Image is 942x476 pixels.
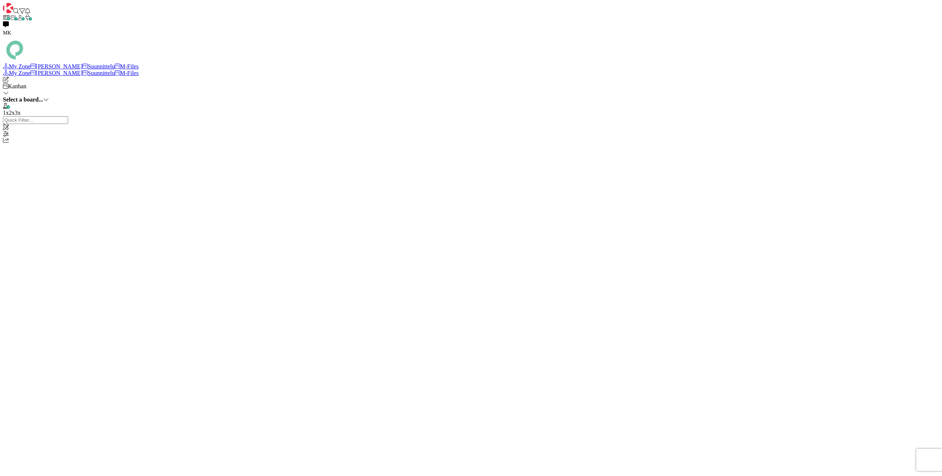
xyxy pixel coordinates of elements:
a: M-Files [115,70,139,76]
a: Suunnittelu [82,70,115,76]
span: [PERSON_NAME] [36,70,82,76]
span: [PERSON_NAME] [36,63,82,70]
a: Suunnittelu [82,63,115,70]
input: Quick Filter... [3,116,68,124]
b: Select a board... [3,96,43,103]
span: 3x [15,110,21,116]
a: M-Files [115,63,139,70]
div: MK [3,28,13,38]
a: My Zone [3,63,31,70]
span: 1x [3,110,9,116]
span: My Zone [9,70,31,76]
img: avatar [3,38,26,62]
span: My Zone [9,63,31,70]
a: [PERSON_NAME] [31,63,82,70]
span: M-Files [120,63,139,70]
span: Suunnittelu [88,70,115,76]
a: [PERSON_NAME] [31,70,82,76]
a: My Zone [3,70,31,76]
img: Visit kanbanzone.com [3,3,13,13]
span: Kanban [8,83,26,89]
span: 2x [9,110,15,116]
span: M-Files [120,70,139,76]
span: Suunnittelu [88,63,115,70]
